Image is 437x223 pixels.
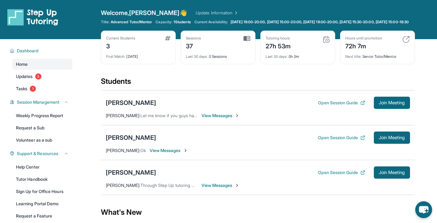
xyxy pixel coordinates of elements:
[186,36,201,41] div: Sessions
[17,151,58,157] span: Support & Resources
[318,100,365,106] button: Open Session Guide
[231,20,409,24] span: [DATE] 19:00-20:00, [DATE] 15:00-20:00, [DATE] 19:00-20:00, [DATE] 15:30-20:00, [DATE] 15:00-18:30
[12,59,72,70] a: Home
[201,182,240,188] span: View Messages
[323,36,330,43] img: card
[106,54,126,59] span: First Match :
[345,50,410,59] div: Senior Tutor/Mentor
[318,169,365,176] button: Open Session Guide
[374,166,410,179] button: Join Meeting
[186,50,250,59] div: 0 Sessions
[266,54,288,59] span: Last 30 days :
[106,113,140,118] span: [PERSON_NAME] :
[374,132,410,144] button: Join Meeting
[140,148,146,153] span: Ok
[374,97,410,109] button: Join Meeting
[243,36,250,41] img: card
[106,41,135,50] div: 3
[16,61,28,67] span: Home
[150,147,188,154] span: View Messages
[106,168,156,177] div: [PERSON_NAME]
[101,9,187,17] span: Welcome, [PERSON_NAME] 👋
[318,135,365,141] button: Open Session Guide
[106,133,156,142] div: [PERSON_NAME]
[106,36,135,41] div: Current Students
[140,113,302,118] span: Let me know if you guys have any issues logging in to Step Up and I'll see you at 7!
[14,151,69,157] button: Support & Resources
[183,148,188,153] img: Chevron-Right
[235,183,240,188] img: Chevron-Right
[12,162,72,173] a: Help Center
[12,71,72,82] a: Updates3
[266,41,291,50] div: 27h 53m
[379,136,405,139] span: Join Meeting
[379,101,405,105] span: Join Meeting
[345,36,382,41] div: Hours until promotion
[229,20,410,24] a: [DATE] 19:00-20:00, [DATE] 15:00-20:00, [DATE] 19:00-20:00, [DATE] 15:30-20:00, [DATE] 15:00-18:30
[12,174,72,185] a: Tutor Handbook
[155,20,172,24] span: Capacity:
[7,9,58,26] img: logo
[12,198,72,209] a: Learning Portal Demo
[17,99,59,105] span: Session Management
[14,48,69,54] button: Dashboard
[165,36,171,41] img: card
[16,73,33,80] span: Updates
[101,20,109,24] span: Title:
[379,171,405,174] span: Join Meeting
[402,36,410,43] img: card
[12,186,72,197] a: Sign Up for Office Hours
[16,86,27,92] span: Tasks
[194,20,228,24] span: Current Availability:
[345,54,362,59] span: Next title :
[106,183,140,188] span: [PERSON_NAME] :
[201,113,240,119] span: View Messages
[266,50,330,59] div: 0h 0m
[174,20,191,24] span: 1 Students
[196,10,239,16] a: Update Information
[106,148,140,153] span: [PERSON_NAME] :
[12,110,72,121] a: Weekly Progress Report
[106,98,156,107] div: [PERSON_NAME]
[106,50,171,59] div: [DATE]
[12,135,72,146] a: Volunteer as a sub
[111,20,152,24] span: Advanced Tutor/Mentor
[35,73,41,80] span: 3
[235,113,240,118] img: Chevron-Right
[30,86,36,92] span: 1
[232,10,239,16] img: Chevron Right
[12,122,72,133] a: Request a Sub
[12,83,72,94] a: Tasks1
[345,41,382,50] div: 72h 7m
[17,48,39,54] span: Dashboard
[101,76,415,90] div: Students
[14,99,69,105] button: Session Management
[266,36,291,41] div: Tutoring hours
[186,41,201,50] div: 37
[415,201,432,218] button: chat-button
[12,210,72,221] a: Request a Feature
[186,54,208,59] span: Last 30 days :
